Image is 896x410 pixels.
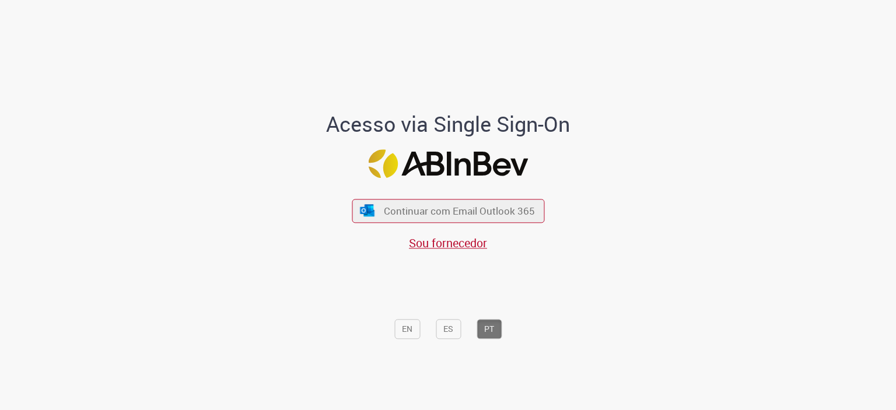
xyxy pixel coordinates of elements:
[436,320,461,339] button: ES
[286,113,610,136] h1: Acesso via Single Sign-On
[359,204,376,216] img: ícone Azure/Microsoft 360
[409,235,487,251] a: Sou fornecedor
[477,320,502,339] button: PT
[368,150,528,178] img: Logo ABInBev
[352,199,544,223] button: ícone Azure/Microsoft 360 Continuar com Email Outlook 365
[384,204,535,218] span: Continuar com Email Outlook 365
[394,320,420,339] button: EN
